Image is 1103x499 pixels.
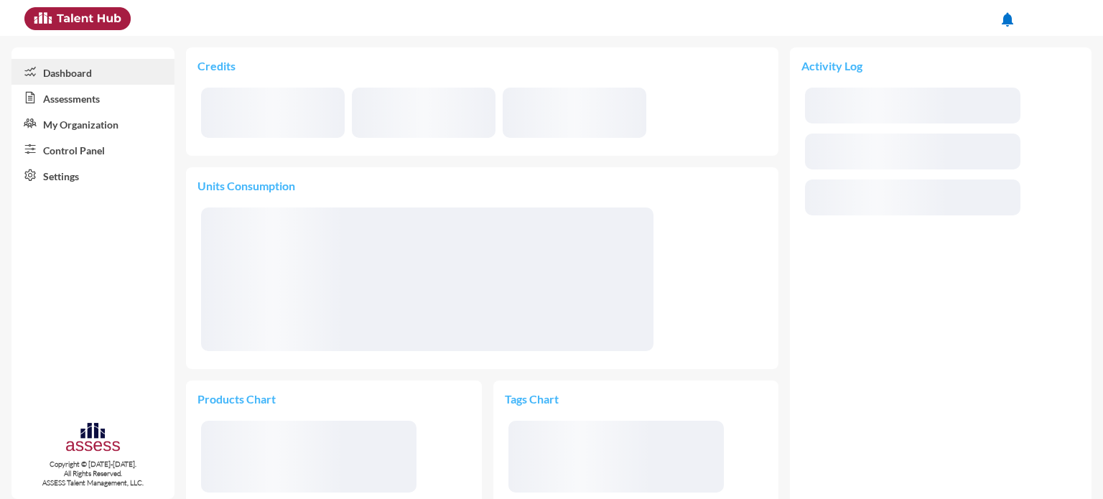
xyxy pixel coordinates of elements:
[11,59,174,85] a: Dashboard
[197,392,334,406] p: Products Chart
[11,85,174,111] a: Assessments
[11,162,174,188] a: Settings
[801,59,1080,73] p: Activity Log
[197,179,767,192] p: Units Consumption
[999,11,1016,28] mat-icon: notifications
[505,392,636,406] p: Tags Chart
[197,59,767,73] p: Credits
[65,421,121,456] img: assesscompany-logo.png
[11,460,174,488] p: Copyright © [DATE]-[DATE]. All Rights Reserved. ASSESS Talent Management, LLC.
[11,136,174,162] a: Control Panel
[11,111,174,136] a: My Organization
